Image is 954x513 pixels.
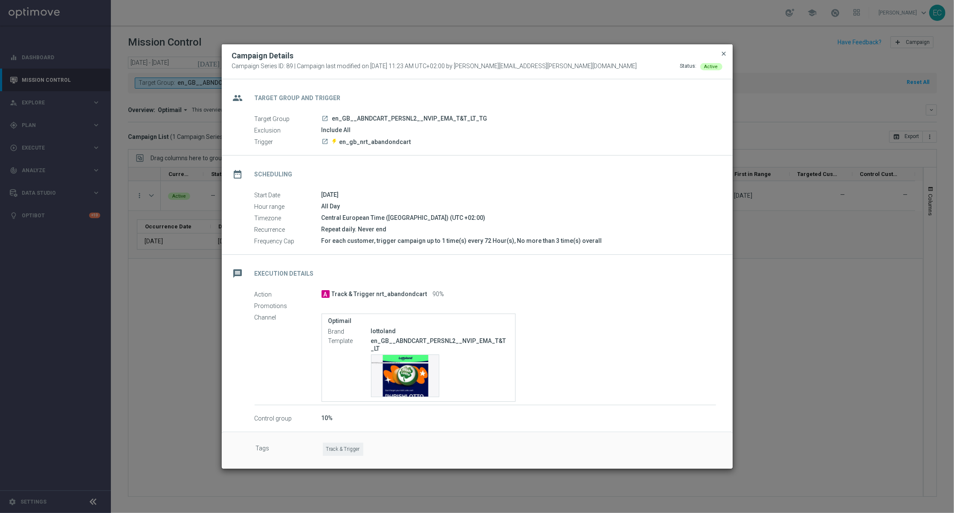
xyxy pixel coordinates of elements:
[255,226,322,233] label: Recurrence
[255,127,322,134] label: Exclusion
[322,115,329,122] i: launch
[255,94,341,102] h2: Target Group and Trigger
[322,290,330,298] span: A
[255,291,322,298] label: Action
[255,237,322,245] label: Frequency Cap
[328,337,371,345] label: Template
[328,317,509,325] label: Optimail
[322,190,716,199] div: [DATE]
[322,236,716,245] div: For each customer, trigger campaign up to 1 time(s) every 72 Hour(s), No more than 3 time(s) overall
[322,213,716,222] div: Central European Time ([GEOGRAPHIC_DATA]) (UTC +02:00)
[255,214,322,222] label: Timezone
[328,328,371,335] label: Brand
[700,63,722,69] colored-tag: Active
[322,414,716,422] div: 10%
[322,115,329,123] a: launch
[332,115,487,123] span: en_GB__ABNDCART_PERSNL2__NVIP_EMA_T&T_LT_TG
[230,266,246,281] i: message
[255,203,322,210] label: Hour range
[255,170,293,179] h2: Scheduling
[322,138,329,145] i: launch
[371,337,509,352] p: en_GB__ABNDCART_PERSNL2__NVIP_EMA_T&T_LT
[255,270,314,278] h2: Execution Details
[255,314,322,321] label: Channel
[323,443,363,456] span: Track & Trigger
[255,191,322,199] label: Start Date
[322,126,716,134] div: Include All
[705,64,718,69] span: Active
[322,225,716,233] div: Repeat daily. Never end
[232,63,637,70] span: Campaign Series ID: 89 | Campaign last modified on [DATE] 11:23 AM UTC+02:00 by [PERSON_NAME][EMA...
[721,50,728,57] span: close
[230,90,246,106] i: group
[322,138,329,146] a: launch
[680,63,697,70] div: Status:
[256,443,323,456] label: Tags
[332,291,427,298] span: Track & Trigger nrt_abandondcart
[255,115,322,123] label: Target Group
[255,138,322,146] label: Trigger
[433,291,444,298] span: 90%
[371,327,509,335] div: lottoland
[230,167,246,182] i: date_range
[255,415,322,422] label: Control group
[322,202,716,210] div: All Day
[339,138,411,146] span: en_gb_nrt_abandondcart
[232,51,294,61] h2: Campaign Details
[255,302,322,310] label: Promotions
